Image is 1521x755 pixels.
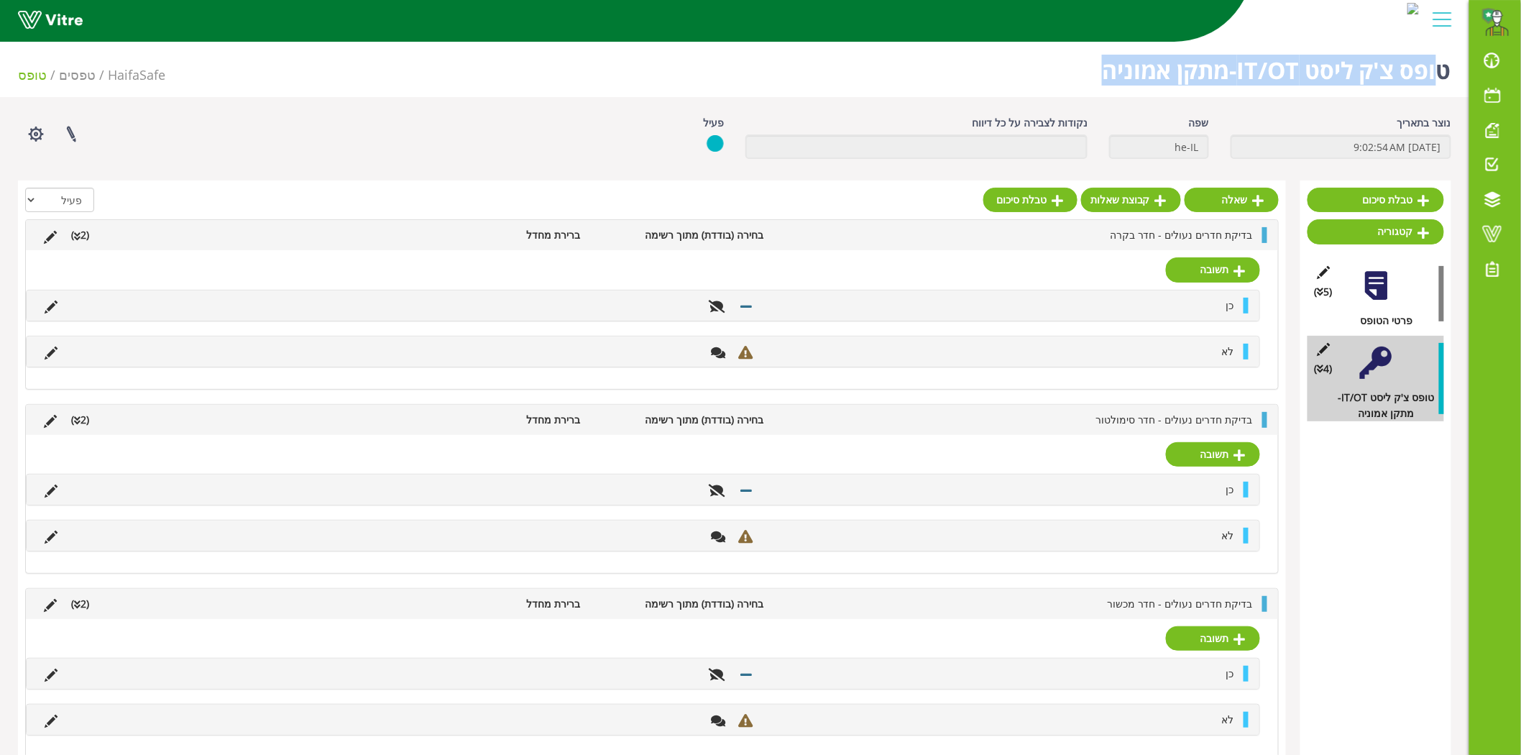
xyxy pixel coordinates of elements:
span: בדיקת חדרים נעולים - חדר מכשור [1107,597,1253,610]
li: (2 ) [64,227,96,243]
a: תשובה [1166,626,1260,651]
li: בחירה (בודדת) מתוך רשימה [587,412,771,428]
li: ברירת מחדל [404,227,587,243]
div: טופס צ'ק ליסט IT/OT- מתקן אמוניה [1318,390,1444,421]
label: נקודות לצבירה על כל דיווח [972,115,1088,131]
span: (5 ) [1315,284,1333,300]
a: טבלת סיכום [1308,188,1444,212]
a: קבוצת שאלות [1081,188,1181,212]
a: טבלת סיכום [983,188,1077,212]
span: (4 ) [1315,361,1333,377]
label: נוצר בתאריך [1397,115,1451,131]
h1: טופס צ'ק ליסט IT/OT-מתקן אמוניה [1102,36,1451,97]
li: טופס [18,65,59,85]
span: לא [1222,713,1234,726]
li: בחירה (בודדת) מתוך רשימה [587,596,771,612]
label: שפה [1189,115,1209,131]
a: טפסים [59,66,96,83]
span: לא [1222,344,1234,358]
span: כן [1226,667,1234,680]
span: 151 [108,66,165,83]
a: תשובה [1166,257,1260,282]
li: ברירת מחדל [404,412,587,428]
img: c0dca6a0-d8b6-4077-9502-601a54a2ea4a.jpg [1407,3,1419,14]
span: בדיקת חדרים נעולים - חדר בקרה [1110,228,1253,242]
li: (2 ) [64,412,96,428]
span: כן [1226,482,1234,496]
a: קטגוריה [1308,219,1444,244]
div: פרטי הטופס [1318,313,1444,329]
span: לא [1222,528,1234,542]
li: (2 ) [64,596,96,612]
span: כן [1226,298,1234,312]
a: שאלה [1185,188,1279,212]
li: ברירת מחדל [404,596,587,612]
li: בחירה (בודדת) מתוך רשימה [587,227,771,243]
img: yes [707,134,724,152]
img: 897bc536-eca2-4555-8113-f4e94471148c.png [1481,7,1510,36]
span: בדיקת חדרים נעולים - חדר סימולטור [1095,413,1253,426]
a: תשובה [1166,442,1260,467]
label: פעיל [703,115,724,131]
